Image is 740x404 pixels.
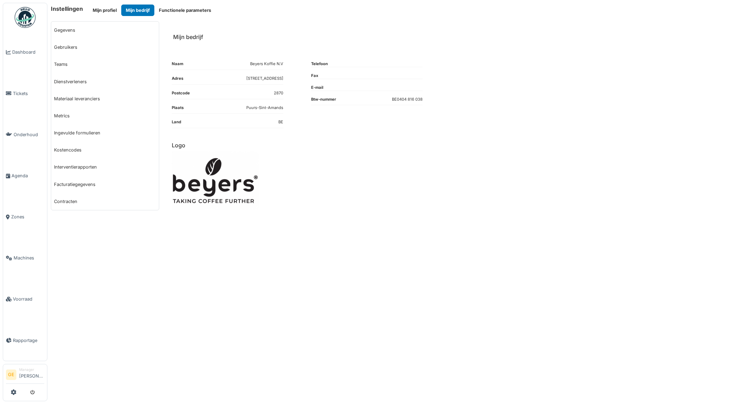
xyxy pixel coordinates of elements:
a: Materiaal leveranciers [51,90,159,107]
a: Interventierapporten [51,158,159,176]
dt: Btw-nummer [311,96,336,105]
a: Tickets [3,73,47,114]
span: Machines [14,255,44,261]
a: Contracten [51,193,159,210]
a: Ingevulde formulieren [51,124,159,141]
dd: Beyers Koffie N.V [250,61,283,67]
a: Machines [3,238,47,279]
a: Metrics [51,107,159,124]
img: Badge_color-CXgf-gQk.svg [15,7,36,28]
h6: Instellingen [51,6,83,12]
dt: Fax [311,73,318,79]
a: GE Manager[PERSON_NAME] [6,367,44,384]
span: Onderhoud [14,131,44,138]
button: Mijn bedrijf [121,5,154,16]
li: [PERSON_NAME] [19,367,44,382]
dt: Naam [172,61,183,70]
a: Teams [51,56,159,73]
a: Agenda [3,155,47,196]
a: Dienstverleners [51,73,159,90]
a: Rapportage [3,320,47,361]
dt: Adres [172,76,183,84]
dt: Postcode [172,90,190,99]
div: Manager [19,367,44,372]
a: Zones [3,196,47,238]
span: Rapportage [13,337,44,344]
a: Dashboard [3,32,47,73]
span: Agenda [11,172,44,179]
span: Dashboard [12,49,44,55]
span: Voorraad [13,296,44,302]
span: Tickets [13,90,44,97]
a: Gebruikers [51,39,159,56]
a: Gegevens [51,22,159,39]
h6: Logo [172,142,731,149]
a: Kostencodes [51,141,159,158]
dd: BE0404 816 038 [392,96,423,102]
li: GE [6,370,16,380]
dd: Puurs-Sint-Amands [246,105,283,111]
a: Onderhoud [3,114,47,155]
span: Zones [11,213,44,220]
dt: E-mail [311,85,323,91]
button: Mijn profiel [88,5,121,16]
dt: Plaats [172,105,184,114]
a: Facturatiegegevens [51,176,159,193]
dt: Telefoon [311,61,328,67]
dd: BE [278,119,283,125]
dd: [STREET_ADDRESS] [246,76,283,81]
dd: 2870 [274,90,283,96]
img: mu304xo4th093xj919zo2mec16zr [172,151,259,210]
h6: Mijn bedrijf [173,34,203,40]
dt: Land [172,119,181,128]
button: Functionele parameters [154,5,216,16]
a: Voorraad [3,279,47,320]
